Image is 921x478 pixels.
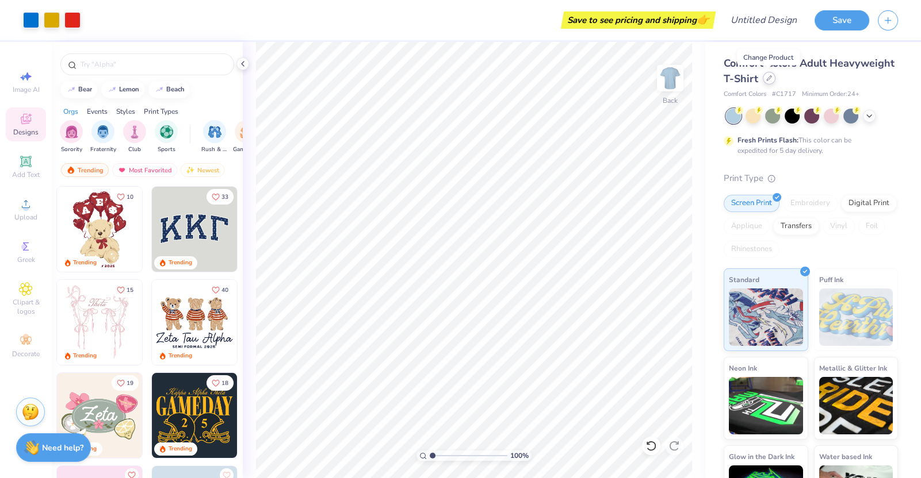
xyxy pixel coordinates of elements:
[13,85,40,94] span: Image AI
[97,125,109,138] img: Fraternity Image
[112,282,139,298] button: Like
[57,373,142,458] img: 010ceb09-c6fc-40d9-b71e-e3f087f73ee6
[724,90,766,99] span: Comfort Colors
[659,67,682,90] img: Back
[57,280,142,365] img: 83dda5b0-2158-48ca-832c-f6b4ef4c4536
[152,373,237,458] img: b8819b5f-dd70-42f8-b218-32dd770f7b03
[724,195,779,212] div: Screen Print
[148,81,190,98] button: beach
[564,11,713,29] div: Save to see pricing and shipping
[67,86,76,93] img: trend_line.gif
[119,86,139,92] div: lemon
[166,86,185,92] div: beach
[737,135,879,156] div: This color can be expedited for 5 day delivery.
[510,450,529,461] span: 100 %
[168,259,192,267] div: Trending
[201,120,228,154] div: filter for Rush & Bid
[12,349,40,358] span: Decorate
[237,187,322,272] img: edfb13fc-0e43-44eb-bea2-bf7fc0dd67f9
[152,187,237,272] img: 3b9aba4f-e317-4aa7-a679-c95a879539bd
[819,288,893,346] img: Puff Ink
[112,189,139,205] button: Like
[73,259,97,267] div: Trending
[128,145,141,154] span: Club
[221,287,228,293] span: 40
[208,125,221,138] img: Rush & Bid Image
[60,120,83,154] button: filter button
[61,145,82,154] span: Sorority
[57,187,142,272] img: 587403a7-0594-4a7f-b2bd-0ca67a3ff8dd
[108,86,117,93] img: trend_line.gif
[90,120,116,154] button: filter button
[60,81,97,98] button: bear
[168,352,192,360] div: Trending
[221,380,228,386] span: 18
[802,90,859,99] span: Minimum Order: 24 +
[160,125,173,138] img: Sports Image
[127,287,133,293] span: 15
[240,125,253,138] img: Game Day Image
[233,120,259,154] div: filter for Game Day
[79,59,227,70] input: Try "Alpha"
[729,377,803,434] img: Neon Ink
[815,10,869,30] button: Save
[237,280,322,365] img: d12c9beb-9502-45c7-ae94-40b97fdd6040
[729,288,803,346] img: Standard
[233,120,259,154] button: filter button
[201,120,228,154] button: filter button
[158,145,175,154] span: Sports
[823,218,855,235] div: Vinyl
[737,136,798,145] strong: Fresh Prints Flash:
[221,194,228,200] span: 33
[128,125,141,138] img: Club Image
[123,120,146,154] button: filter button
[152,280,237,365] img: a3be6b59-b000-4a72-aad0-0c575b892a6b
[819,377,893,434] img: Metallic & Glitter Ink
[112,375,139,391] button: Like
[783,195,838,212] div: Embroidery
[201,145,228,154] span: Rush & Bid
[6,298,46,316] span: Clipart & logos
[144,106,178,117] div: Print Types
[237,373,322,458] img: 2b704b5a-84f6-4980-8295-53d958423ff9
[168,445,192,453] div: Trending
[721,9,806,32] input: Untitled Design
[112,163,177,177] div: Most Favorited
[186,166,195,174] img: Newest.gif
[65,125,78,138] img: Sorority Image
[60,120,83,154] div: filter for Sorority
[13,128,39,137] span: Designs
[73,352,97,360] div: Trending
[155,120,178,154] button: filter button
[17,255,35,264] span: Greek
[87,106,108,117] div: Events
[773,218,819,235] div: Transfers
[737,49,800,65] div: Change Product
[101,81,144,98] button: lemon
[233,145,259,154] span: Game Day
[724,172,898,185] div: Print Type
[772,90,796,99] span: # C1717
[729,273,759,286] span: Standard
[90,120,116,154] div: filter for Fraternity
[42,442,83,453] strong: Need help?
[697,13,709,26] span: 👉
[78,86,92,92] div: bear
[61,163,109,177] div: Trending
[663,95,678,106] div: Back
[63,106,78,117] div: Orgs
[117,166,127,174] img: most_fav.gif
[724,241,779,258] div: Rhinestones
[181,163,224,177] div: Newest
[858,218,885,235] div: Foil
[207,282,234,298] button: Like
[724,218,770,235] div: Applique
[142,280,227,365] img: d12a98c7-f0f7-4345-bf3a-b9f1b718b86e
[66,166,75,174] img: trending.gif
[819,450,872,462] span: Water based Ink
[729,450,794,462] span: Glow in the Dark Ink
[12,170,40,179] span: Add Text
[127,380,133,386] span: 19
[819,273,843,286] span: Puff Ink
[142,187,227,272] img: e74243e0-e378-47aa-a400-bc6bcb25063a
